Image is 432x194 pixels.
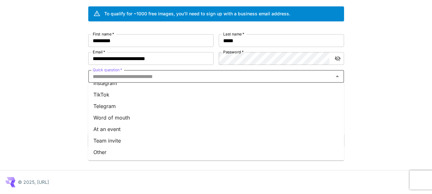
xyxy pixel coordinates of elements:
[18,179,49,185] p: © 2025, [URL]
[93,67,122,73] label: Quick question
[104,10,290,17] div: To qualify for ~1000 free images, you’ll need to sign up with a business email address.
[88,100,344,112] li: Telegram
[88,77,344,89] li: Instagram
[93,49,105,55] label: Email
[332,53,343,64] button: toggle password visibility
[88,123,344,135] li: At an event
[88,135,344,146] li: Team invite
[88,112,344,123] li: Word of mouth
[88,89,344,100] li: TikTok
[223,31,244,37] label: Last name
[88,146,344,158] li: Other
[333,72,342,81] button: Close
[223,49,244,55] label: Password
[93,31,114,37] label: First name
